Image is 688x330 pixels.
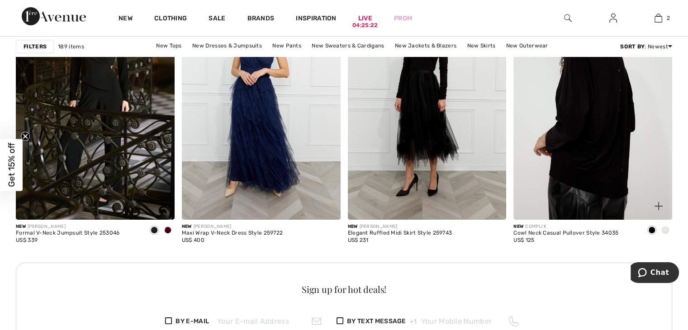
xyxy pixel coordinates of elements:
img: My Info [609,13,617,24]
a: Clothing [154,14,187,24]
div: Ivory [659,223,672,238]
div: [PERSON_NAME] [348,223,452,230]
div: Elegant Ruffled Midi Skirt Style 259743 [348,230,452,236]
div: Formal V-Neck Jumpsuit Style 253046 [16,230,120,236]
span: New [513,224,523,229]
a: Live04:25:22 [358,14,372,23]
strong: Sort By [620,43,645,50]
img: My Bag [655,13,662,24]
a: New Sweaters & Cardigans [307,40,389,52]
img: check [165,317,172,324]
a: Sign In [602,13,624,24]
div: Cowl Neck Casual Pullover Style 34035 [513,230,618,236]
div: 04:25:22 [352,21,378,30]
div: [PERSON_NAME] [16,223,120,230]
span: Get 15% off [6,143,17,187]
span: US$ 339 [16,237,38,243]
button: Close teaser [21,132,30,141]
a: New Skirts [462,40,500,52]
div: Merlot [161,223,175,238]
span: New [16,224,26,229]
div: Black [147,223,161,238]
span: US$ 400 [182,237,204,243]
img: search the website [564,13,572,24]
a: 2 [636,13,680,24]
div: COMPLI K [513,223,618,230]
span: US$ 125 [513,237,534,243]
a: New Jackets & Blazers [390,40,461,52]
span: +1 [410,317,417,326]
strong: Filters [24,42,47,51]
span: New [348,224,358,229]
span: US$ 231 [348,237,369,243]
a: New [119,14,133,24]
a: New Tops [152,40,186,52]
div: [PERSON_NAME] [182,223,283,230]
a: New Dresses & Jumpsuits [188,40,266,52]
img: plus_v2.svg [655,202,663,210]
div: Sign up for hot deals! [29,285,659,294]
span: New [182,224,192,229]
img: 1ère Avenue [22,7,86,25]
div: : Newest [620,42,672,51]
a: Sale [209,14,225,24]
a: New Outerwear [502,40,553,52]
span: 189 items [58,42,84,51]
span: Inspiration [296,14,336,24]
span: By Text Message [347,316,406,326]
img: check [337,317,343,324]
div: Maxi Wrap V-Neck Dress Style 259722 [182,230,283,236]
a: New Pants [268,40,306,52]
iframe: Opens a widget where you can chat to one of our agents [631,262,679,285]
span: 2 [667,14,670,22]
span: By E-mail [176,316,209,326]
a: Prom [394,14,412,23]
div: Black [645,223,659,238]
a: Brands [247,14,275,24]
